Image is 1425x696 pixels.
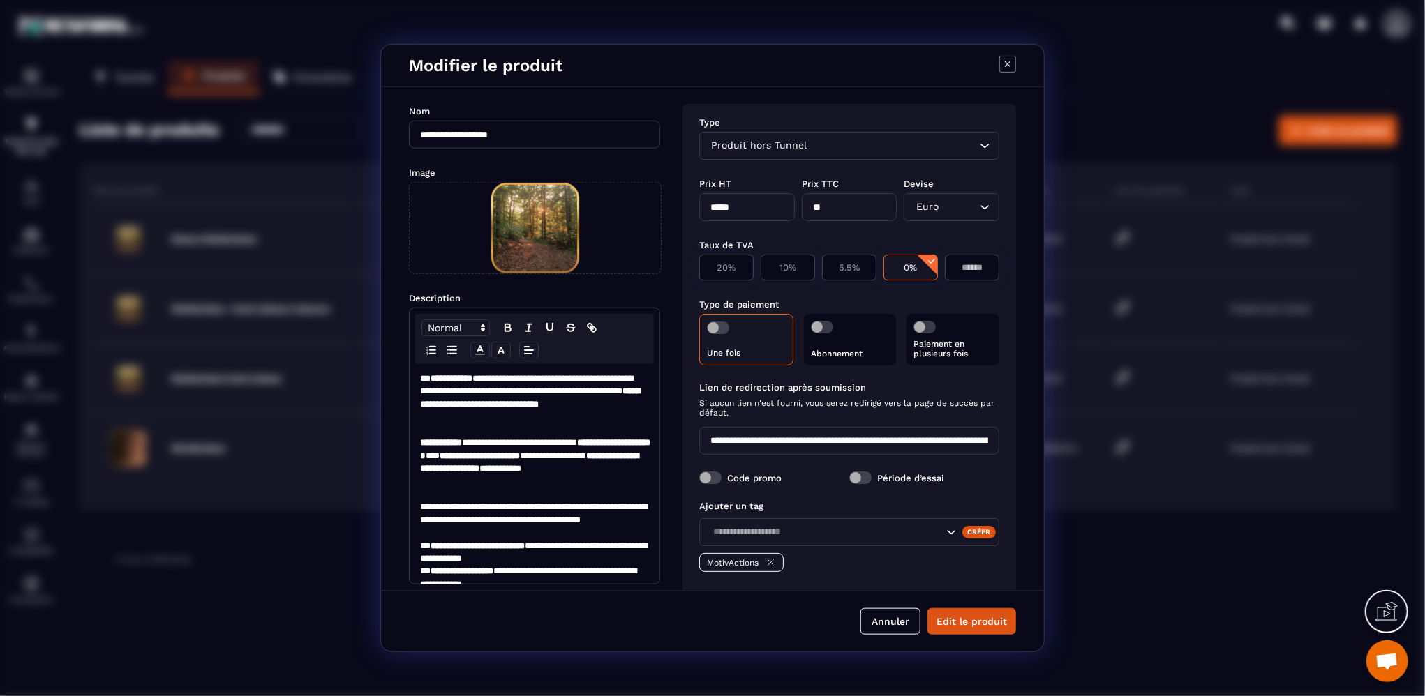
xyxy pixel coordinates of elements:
div: Créer [962,526,997,538]
label: Type [699,117,720,128]
label: Taux de TVA [699,240,754,250]
p: MotivActions [707,557,759,567]
label: Code promo [727,472,782,483]
div: Ouvrir le chat [1366,640,1408,682]
button: Annuler [860,608,920,635]
label: Type de paiement [699,299,779,310]
div: Search for option [699,132,999,160]
input: Search for option [810,138,976,153]
p: Une fois [707,348,786,358]
p: Abonnement [811,349,890,358]
label: Image [409,167,435,178]
label: Nom [409,106,430,116]
p: 0% [891,262,930,273]
label: Période d’essai [877,472,944,483]
label: Description [409,293,461,303]
label: Prix TTC [802,179,839,189]
label: Devise [904,179,934,189]
div: Search for option [699,518,999,546]
span: Produit hors Tunnel [708,138,810,153]
p: 10% [768,262,807,273]
p: 20% [707,262,746,273]
div: Search for option [904,193,999,221]
input: Search for option [941,199,976,215]
span: Euro [913,199,941,215]
p: Paiement en plusieurs fois [913,339,992,358]
label: Prix HT [699,179,731,189]
label: Lien de redirection après soumission [699,382,999,393]
input: Search for option [708,524,943,540]
button: Edit le produit [927,608,1016,635]
h4: Modifier le produit [409,56,562,75]
label: Ajouter un tag [699,501,763,511]
p: 5.5% [830,262,869,273]
span: Si aucun lien n'est fourni, vous serez redirigé vers la page de succès par défaut. [699,398,999,418]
